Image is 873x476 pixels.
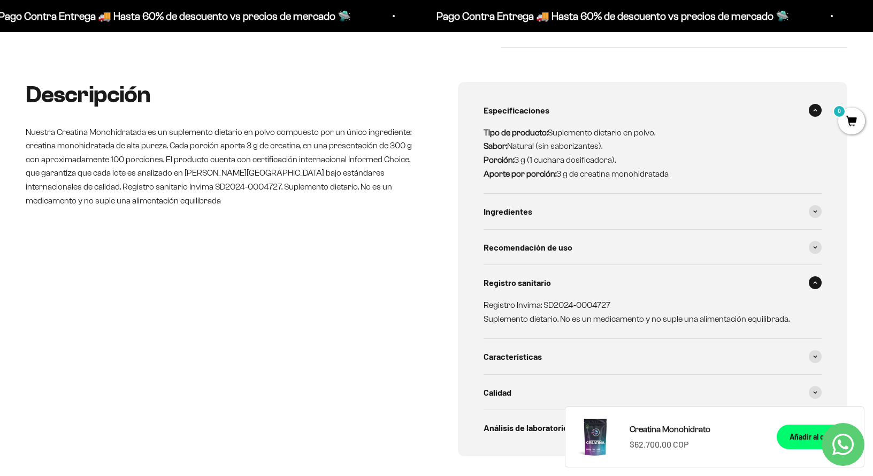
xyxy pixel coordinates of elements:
[484,350,542,364] span: Características
[484,126,809,180] p: Suplemento dietario en polvo. Natural (sin saborizantes). 3 g (1 cuchara dosificadora). 3 g de cr...
[777,425,855,449] button: Añadir al carrito
[484,410,822,445] summary: Análisis de laboratorio
[484,265,822,300] summary: Registro sanitario
[790,431,843,443] div: Añadir al carrito
[433,7,785,25] p: Pago Contra Entrega 🚚 Hasta 60% de descuento vs precios de mercado 🛸
[484,169,556,178] strong: Aporte por porción:
[484,93,822,128] summary: Especificaciones
[484,421,568,435] span: Análisis de laboratorio
[630,437,688,451] sale-price: $62.700,00 COP
[484,230,822,265] summary: Recomendación de uso
[484,194,822,229] summary: Ingredientes
[574,415,617,458] img: Creatina Monohidrato
[484,128,548,137] strong: Tipo de producto:
[484,339,822,374] summary: Características
[484,386,511,399] span: Calidad
[484,276,551,290] span: Registro sanitario
[484,103,549,117] span: Especificaciones
[26,125,415,208] p: Nuestra Creatina Monohidratada es un suplemento dietario en polvo compuesto por un único ingredie...
[484,141,507,150] strong: Sabor:
[484,375,822,410] summary: Calidad
[833,105,846,118] mark: 0
[838,116,865,128] a: 0
[484,205,532,218] span: Ingredientes
[630,422,764,436] a: Creatina Monohidrato
[484,155,514,164] strong: Porción:
[484,298,809,326] p: Registro Invima: SD2024-0004727 Suplemento dietario. No es un medicamento y no suple una alimenta...
[26,82,415,108] h2: Descripción
[484,240,572,254] span: Recomendación de uso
